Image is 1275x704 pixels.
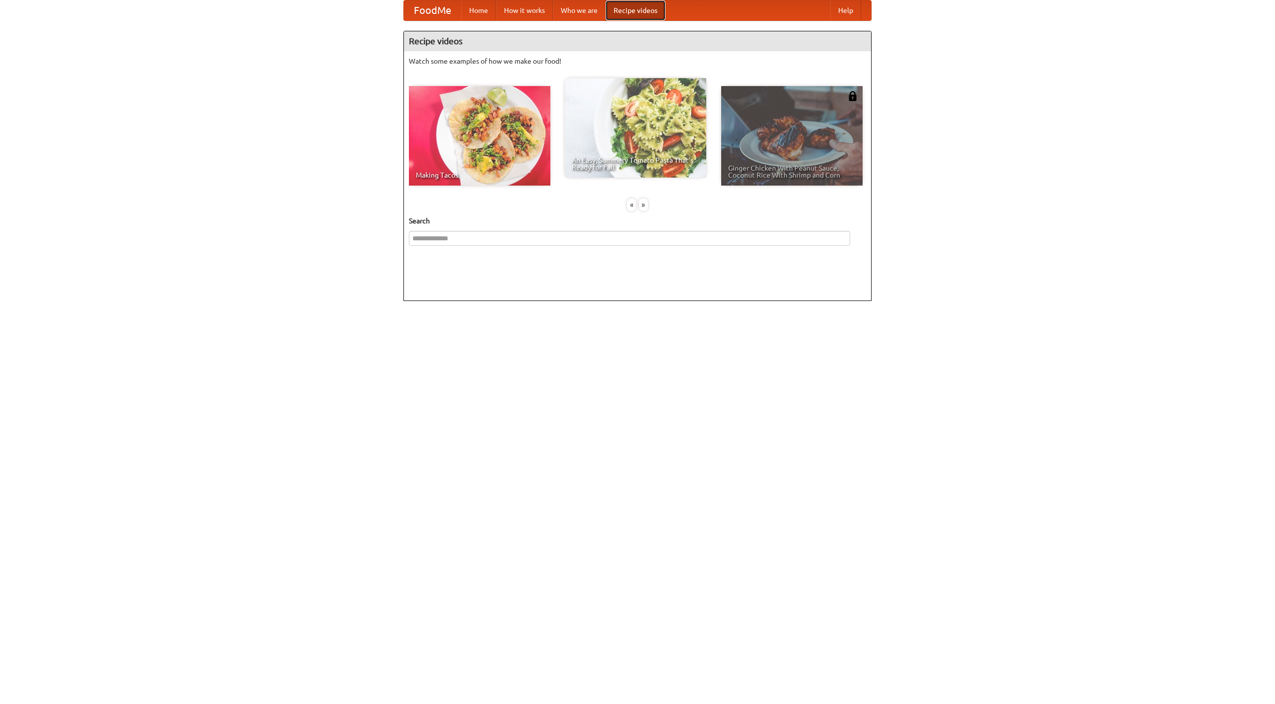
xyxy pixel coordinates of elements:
a: Who we are [553,0,606,20]
div: » [639,199,648,211]
a: Help [830,0,861,20]
a: Making Tacos [409,86,550,186]
a: Recipe videos [606,0,665,20]
p: Watch some examples of how we make our food! [409,56,866,66]
a: Home [461,0,496,20]
a: An Easy, Summery Tomato Pasta That's Ready for Fall [565,78,706,178]
h5: Search [409,216,866,226]
img: 483408.png [848,91,858,101]
a: FoodMe [404,0,461,20]
span: Making Tacos [416,172,543,179]
span: An Easy, Summery Tomato Pasta That's Ready for Fall [572,157,699,171]
div: « [627,199,636,211]
h4: Recipe videos [404,31,871,51]
a: How it works [496,0,553,20]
